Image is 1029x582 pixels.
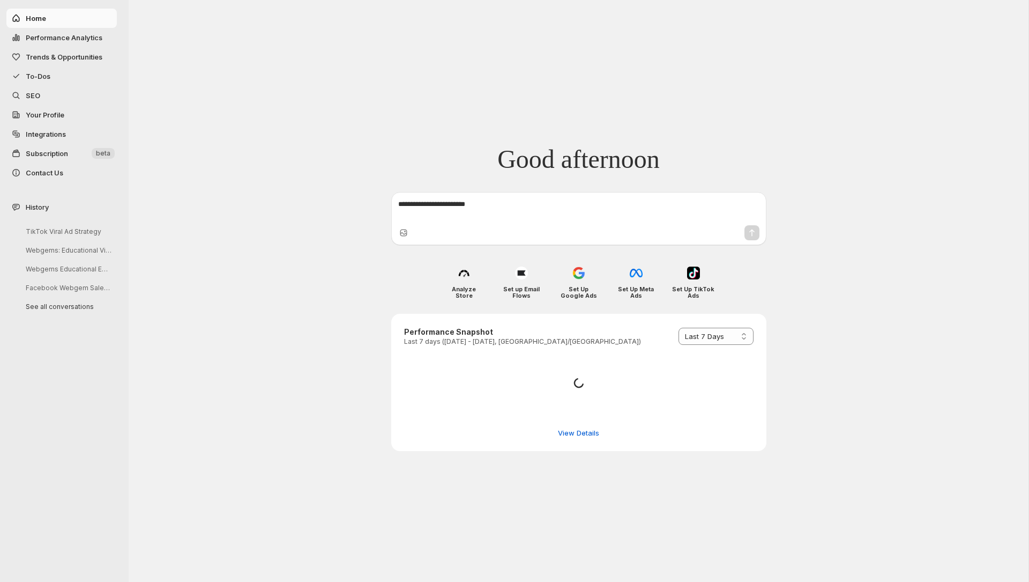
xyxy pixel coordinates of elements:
a: Your Profile [6,105,117,124]
span: Performance Analytics [26,33,102,42]
span: History [26,202,49,212]
span: Home [26,14,46,23]
span: Contact Us [26,168,63,177]
span: beta [96,149,110,158]
button: Trends & Opportunities [6,47,117,67]
p: Last 7 days ([DATE] - [DATE], [GEOGRAPHIC_DATA]/[GEOGRAPHIC_DATA]) [404,337,641,346]
button: Contact Us [6,163,117,182]
a: SEO [6,86,117,105]
h3: Performance Snapshot [404,327,641,337]
h4: Set Up TikTok Ads [672,286,714,299]
button: Webgems Educational Email Content [17,261,119,277]
span: Integrations [26,130,66,138]
button: TikTok Viral Ad Strategy [17,223,119,240]
h4: Set Up Meta Ads [615,286,657,299]
img: Set Up Google Ads icon [572,267,585,279]
span: Good afternoon [497,144,660,175]
h4: Analyze Store [443,286,485,299]
button: Upload image [398,227,409,238]
button: View detailed performance [551,424,606,441]
h4: Set up Email Flows [500,286,542,299]
span: Your Profile [26,110,64,119]
span: Trends & Opportunities [26,53,102,61]
button: Home [6,9,117,28]
button: Facebook Webgem Sales Campaign Setup [17,279,119,296]
span: View Details [558,428,599,438]
img: Set Up Meta Ads icon [630,267,643,279]
button: See all conversations [17,298,119,315]
span: To-Dos [26,72,50,80]
span: SEO [26,91,40,100]
span: Subscription [26,149,68,158]
button: Subscription [6,144,117,163]
img: Set Up TikTok Ads icon [687,267,700,279]
button: Webgems: Educational Video & Email [17,242,119,259]
button: Performance Analytics [6,28,117,47]
a: Integrations [6,124,117,144]
h4: Set Up Google Ads [557,286,600,299]
img: Analyze Store icon [458,267,471,279]
img: Set up Email Flows icon [515,267,528,279]
button: To-Dos [6,67,117,86]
